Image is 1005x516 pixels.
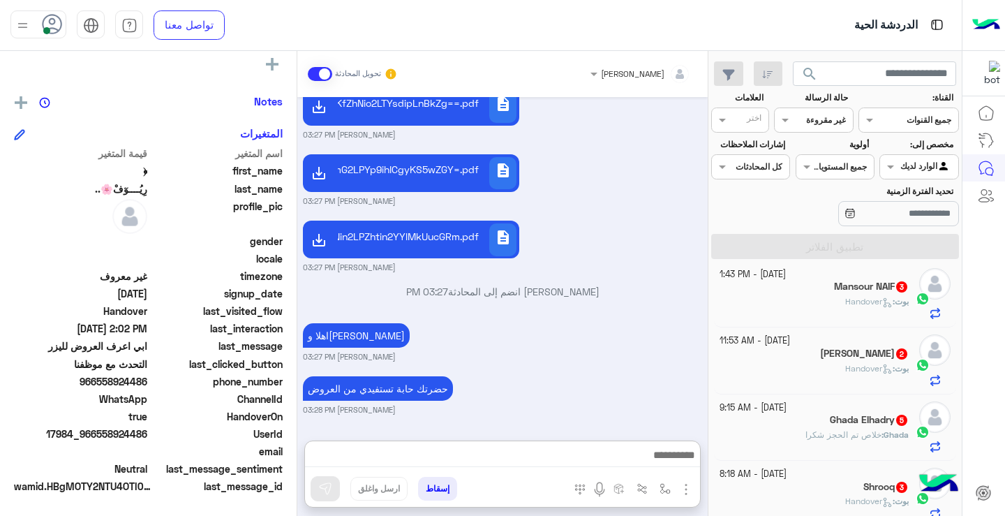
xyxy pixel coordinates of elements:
[495,96,512,112] span: description
[338,223,484,256] div: 2LnYsdmI2LYg2KfZhNin2LPZhtin2YYlMkUucGRm.pdf
[150,427,283,441] span: UserId
[895,363,909,374] span: بوت
[14,374,147,389] span: 966558924486
[14,339,147,353] span: ابي اعرف العروض لليزر
[861,91,954,104] label: القناة:
[338,90,484,123] div: 2LnYsdmI2LYg2KfZhNio2LTYsdipLnBkZg==.pdf
[797,185,953,198] label: تحديد الفترة الزمنية
[881,429,909,440] b: :
[350,477,408,501] button: ارسل واغلق
[150,462,283,476] span: last_message_sentiment
[14,269,147,283] span: غير معروف
[845,363,893,374] span: Handover
[150,444,283,459] span: email
[805,429,881,440] span: خلاص تم الحجز شكرا
[121,17,137,34] img: tab
[776,91,848,104] label: حالة الرسالة
[884,429,909,440] span: Ghada
[601,68,664,79] span: [PERSON_NAME]
[150,339,283,353] span: last_message
[14,357,147,371] span: التحدث مع موظفنا
[896,348,907,360] span: 2
[608,477,631,500] button: create order
[150,251,283,266] span: locale
[896,281,907,293] span: 3
[303,154,520,192] a: description2KzZhtiq2YQg2KjYsdmIINmF2KfZg9izINmG2LPYp9ihICgyKS5wZGY=.pdf
[303,88,520,126] a: description2LnYsdmI2LYg2KfZhNio2LTYsdipLnBkZg==.pdf
[881,138,953,151] label: مخصص إلى:
[343,229,479,244] p: 2LnYsdmI2LYg2KfZhNin2LPZhtin2YYlMkUucGRm.pdf
[495,229,512,246] span: description
[39,97,50,108] img: notes
[115,10,143,40] a: tab
[895,496,909,506] span: بوت
[254,95,283,108] h6: Notes
[150,146,283,161] span: اسم المتغير
[975,61,1000,86] img: 177882628735456
[14,146,147,161] span: قيمة المتغير
[406,286,448,297] span: 03:27 PM
[343,162,479,177] p: 2KzZhtiq2YQg2KjYsdmIINmF2KfZg9izINmG2LPYp9ihICgyKS5wZGY=.pdf
[14,17,31,34] img: profile
[711,234,959,259] button: تطبيق الفلاتر
[15,96,27,109] img: add
[720,401,787,415] small: [DATE] - 9:15 AM
[863,481,909,493] h5: Shrooq
[854,16,918,35] p: الدردشة الحية
[150,182,283,196] span: last_name
[14,427,147,441] span: 17984_966558924486
[720,268,786,281] small: [DATE] - 1:43 PM
[797,138,869,151] label: أولوية
[919,268,951,300] img: defaultAdmin.png
[303,376,453,401] p: 7/10/2025, 3:28 PM
[820,348,909,360] h5: Ammar Adili
[919,334,951,366] img: defaultAdmin.png
[801,66,818,82] span: search
[14,182,147,196] span: رِيُــــوٓفْ🌸..
[303,351,396,362] small: [PERSON_NAME] 03:27 PM
[893,296,909,307] b: :
[919,401,951,433] img: defaultAdmin.png
[591,481,608,498] img: send voice note
[150,269,283,283] span: timezone
[834,281,909,293] h5: Mansour NAIF
[713,138,784,151] label: إشارات الملاحظات
[916,358,930,372] img: WhatsApp
[793,61,827,91] button: search
[303,323,410,348] p: 7/10/2025, 3:27 PM
[14,163,147,178] span: ﴿
[14,479,154,494] span: wamid.HBgMOTY2NTU4OTI0NDg2FQIAEhgUM0FBREUwRkYxQkIzMTkxQjBDN0QA
[303,284,703,299] p: [PERSON_NAME] انضم إلى المحادثة
[303,404,396,415] small: [PERSON_NAME] 03:28 PM
[916,292,930,306] img: WhatsApp
[631,477,654,500] button: Trigger scenario
[654,477,677,500] button: select flow
[156,479,283,494] span: last_message_id
[636,483,648,494] img: Trigger scenario
[14,462,147,476] span: 0
[14,444,147,459] span: null
[678,481,694,498] img: send attachment
[14,321,147,336] span: 2025-10-07T11:02:08.873Z
[150,409,283,424] span: HandoverOn
[574,484,586,495] img: make a call
[928,16,946,34] img: tab
[895,296,909,307] span: بوت
[303,221,520,258] a: description2LnYsdmI2LYg2KfZhNin2LPZhtin2YYlMkUucGRm.pdf
[893,363,909,374] b: :
[303,196,396,207] small: [PERSON_NAME] 03:27 PM
[896,482,907,493] span: 3
[713,91,764,104] label: العلامات
[343,96,479,110] p: 2LnYsdmI2LYg2KfZhNio2LTYsdipLnBkZg==.pdf
[845,496,893,506] span: Handover
[14,251,147,266] span: null
[613,483,625,494] img: create order
[150,392,283,406] span: ChannelId
[830,414,909,426] h5: Ghada Elhadry
[14,304,147,318] span: Handover
[303,262,396,273] small: [PERSON_NAME] 03:27 PM
[150,286,283,301] span: signup_date
[150,357,283,371] span: last_clicked_button
[495,162,512,179] span: description
[14,409,147,424] span: true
